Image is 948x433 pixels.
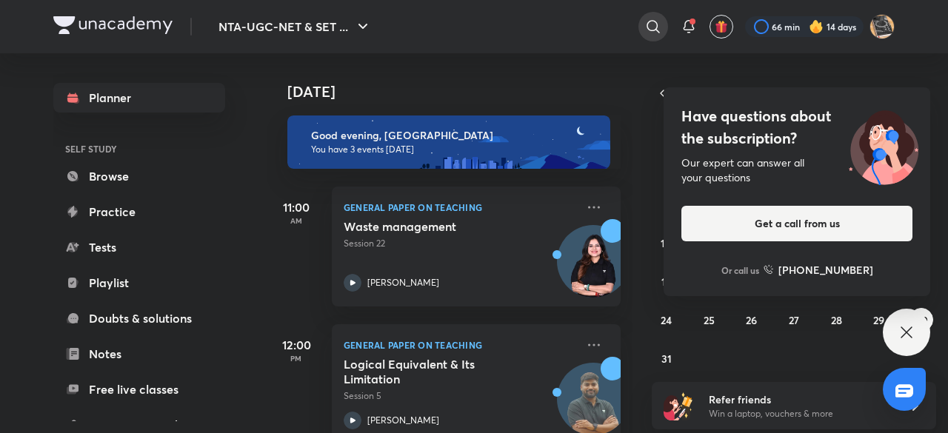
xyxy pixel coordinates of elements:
[344,198,576,216] p: General Paper on Teaching
[655,192,678,216] button: August 3, 2025
[287,115,610,169] img: evening
[53,16,173,34] img: Company Logo
[764,262,873,278] a: [PHONE_NUMBER]
[789,313,799,327] abbr: August 27, 2025
[53,197,225,226] a: Practice
[53,268,225,298] a: Playlist
[664,391,693,420] img: referral
[709,392,891,407] h6: Refer friends
[837,105,930,185] img: ttu_illustration_new.svg
[367,276,439,289] p: [PERSON_NAME]
[53,303,225,333] a: Doubts & solutions
[831,313,842,327] abbr: August 28, 2025
[344,219,528,234] h5: Waste management
[782,308,806,332] button: August 27, 2025
[721,264,759,277] p: Or call us
[210,12,381,41] button: NTA-UGC-NET & SET ...
[909,308,933,332] button: August 30, 2025
[661,275,671,289] abbr: August 17, 2025
[53,16,173,38] a: Company Logo
[681,105,912,150] h4: Have questions about the subscription?
[558,233,629,304] img: Avatar
[869,14,895,39] img: Pankaj Dagar
[709,407,891,420] p: Win a laptop, vouchers & more
[311,144,597,155] p: You have 3 events [DATE]
[267,354,326,363] p: PM
[53,375,225,404] a: Free live classes
[661,352,672,366] abbr: August 31, 2025
[740,308,764,332] button: August 26, 2025
[809,19,824,34] img: streak
[661,313,672,327] abbr: August 24, 2025
[710,15,733,38] button: avatar
[655,346,678,370] button: August 31, 2025
[287,83,635,101] h4: [DATE]
[867,308,891,332] button: August 29, 2025
[344,237,576,250] p: Session 22
[53,339,225,369] a: Notes
[267,336,326,354] h5: 12:00
[655,308,678,332] button: August 24, 2025
[824,308,848,332] button: August 28, 2025
[367,414,439,427] p: [PERSON_NAME]
[697,308,721,332] button: August 25, 2025
[53,232,225,262] a: Tests
[746,313,757,327] abbr: August 26, 2025
[267,198,326,216] h5: 11:00
[344,389,576,403] p: Session 5
[770,84,818,104] span: [DATE]
[655,269,678,293] button: August 17, 2025
[704,313,715,327] abbr: August 25, 2025
[53,161,225,191] a: Browse
[661,236,672,250] abbr: August 10, 2025
[778,262,873,278] h6: [PHONE_NUMBER]
[672,83,915,104] button: [DATE]
[53,83,225,113] a: Planner
[344,357,528,386] h5: Logical Equivalent & Its Limitation
[53,136,225,161] h6: SELF STUDY
[873,313,884,327] abbr: August 29, 2025
[267,216,326,225] p: AM
[681,155,912,185] div: Our expert can answer all your questions
[915,313,928,327] abbr: August 30, 2025
[715,20,728,33] img: avatar
[655,231,678,255] button: August 10, 2025
[344,336,576,354] p: General Paper on Teaching
[311,129,597,142] h6: Good evening, [GEOGRAPHIC_DATA]
[681,206,912,241] button: Get a call from us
